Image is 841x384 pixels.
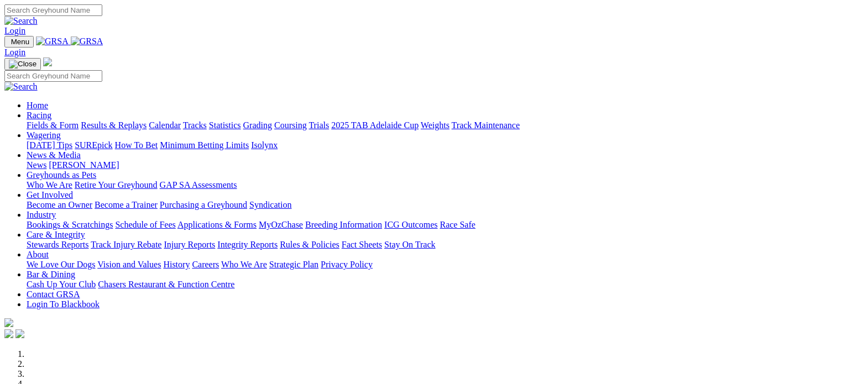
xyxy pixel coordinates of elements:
a: About [27,250,49,259]
a: Wagering [27,130,61,140]
div: Care & Integrity [27,240,837,250]
div: Bar & Dining [27,280,837,290]
img: logo-grsa-white.png [4,318,13,327]
a: Stay On Track [384,240,435,249]
img: twitter.svg [15,329,24,338]
a: Become a Trainer [95,200,158,209]
a: Home [27,101,48,110]
button: Toggle navigation [4,58,41,70]
a: Trials [309,120,329,130]
a: Race Safe [440,220,475,229]
img: logo-grsa-white.png [43,57,52,66]
a: Privacy Policy [321,260,373,269]
a: Care & Integrity [27,230,85,239]
a: Racing [27,111,51,120]
a: We Love Our Dogs [27,260,95,269]
a: GAP SA Assessments [160,180,237,190]
a: News [27,160,46,170]
a: History [163,260,190,269]
a: Applications & Forms [177,220,257,229]
a: Retire Your Greyhound [75,180,158,190]
a: Integrity Reports [217,240,278,249]
a: Tracks [183,120,207,130]
a: Grading [243,120,272,130]
a: Who We Are [27,180,72,190]
a: Weights [421,120,450,130]
a: Track Maintenance [452,120,520,130]
a: Bookings & Scratchings [27,220,113,229]
a: News & Media [27,150,81,160]
img: Search [4,16,38,26]
a: Become an Owner [27,200,92,209]
a: ICG Outcomes [384,220,437,229]
a: Stewards Reports [27,240,88,249]
div: Get Involved [27,200,837,210]
a: MyOzChase [259,220,303,229]
a: Cash Up Your Club [27,280,96,289]
span: Menu [11,38,29,46]
a: [DATE] Tips [27,140,72,150]
a: Results & Replays [81,120,147,130]
a: Greyhounds as Pets [27,170,96,180]
a: Who We Are [221,260,267,269]
a: Rules & Policies [280,240,339,249]
input: Search [4,4,102,16]
div: About [27,260,837,270]
a: Coursing [274,120,307,130]
div: News & Media [27,160,837,170]
a: Breeding Information [305,220,382,229]
a: [PERSON_NAME] [49,160,119,170]
a: Track Injury Rebate [91,240,161,249]
img: Close [9,60,36,69]
a: How To Bet [115,140,158,150]
a: Strategic Plan [269,260,318,269]
img: facebook.svg [4,329,13,338]
a: Calendar [149,120,181,130]
a: Contact GRSA [27,290,80,299]
button: Toggle navigation [4,36,34,48]
a: Login [4,48,25,57]
a: Statistics [209,120,241,130]
div: Industry [27,220,837,230]
a: Careers [192,260,219,269]
input: Search [4,70,102,82]
div: Greyhounds as Pets [27,180,837,190]
a: Login To Blackbook [27,299,100,309]
img: GRSA [36,36,69,46]
a: Bar & Dining [27,270,75,279]
a: Fact Sheets [342,240,382,249]
a: Fields & Form [27,120,79,130]
div: Wagering [27,140,837,150]
a: Syndication [249,200,291,209]
a: Vision and Values [97,260,161,269]
a: Purchasing a Greyhound [160,200,247,209]
a: 2025 TAB Adelaide Cup [331,120,419,130]
a: Get Involved [27,190,73,199]
a: Industry [27,210,56,219]
a: Injury Reports [164,240,215,249]
a: Isolynx [251,140,278,150]
a: SUREpick [75,140,112,150]
img: GRSA [71,36,103,46]
a: Schedule of Fees [115,220,175,229]
a: Login [4,26,25,35]
img: Search [4,82,38,92]
a: Minimum Betting Limits [160,140,249,150]
div: Racing [27,120,837,130]
a: Chasers Restaurant & Function Centre [98,280,234,289]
